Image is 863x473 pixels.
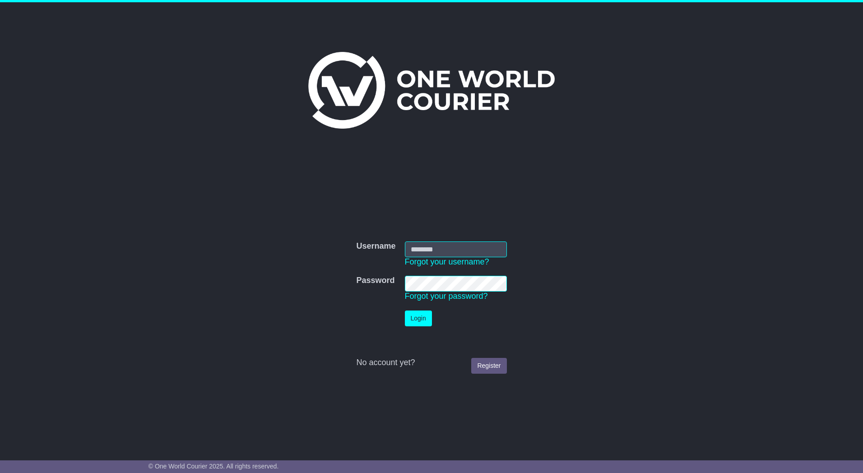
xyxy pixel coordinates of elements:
label: Password [356,276,394,286]
a: Forgot your username? [405,257,489,266]
a: Forgot your password? [405,292,488,301]
label: Username [356,241,395,251]
img: One World [308,52,555,129]
span: © One World Courier 2025. All rights reserved. [148,463,279,470]
button: Login [405,311,432,326]
div: No account yet? [356,358,506,368]
a: Register [471,358,506,374]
